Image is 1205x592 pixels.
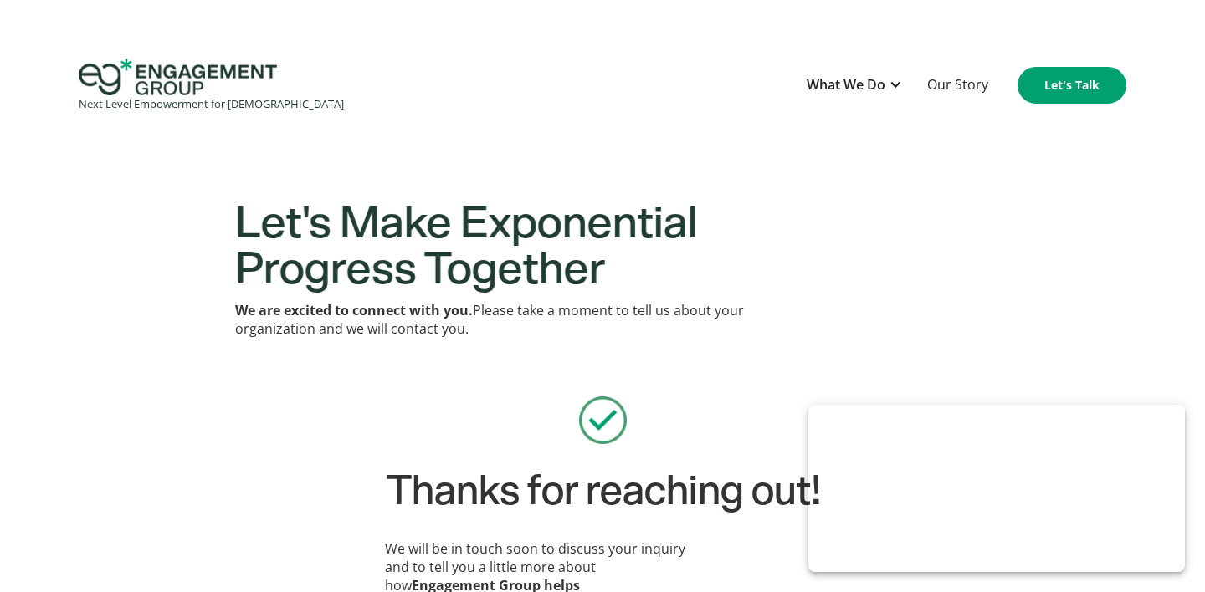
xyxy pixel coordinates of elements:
img: Engagement Group Logo Icon [79,59,277,95]
a: Our Story [919,68,997,103]
div: What We Do [798,68,910,103]
h2: Let's Make Exponential Progress Together [234,201,962,293]
h1: Thanks for reaching out! [385,473,820,510]
a: home [79,59,344,112]
a: Let's Talk [1018,67,1126,104]
strong: We are excited to connect with you. [235,301,473,319]
div: Next Level Empowerment for [DEMOGRAPHIC_DATA] [79,95,344,112]
p: Please take a moment to tell us about your organization and we will contact you. [235,301,750,338]
div: What We Do [807,76,885,93]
